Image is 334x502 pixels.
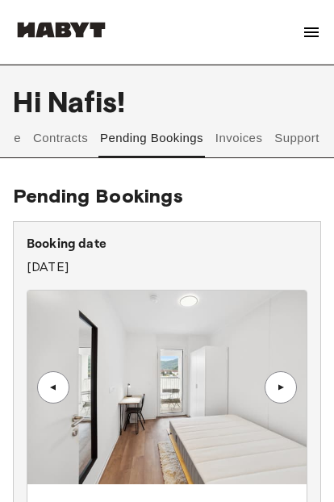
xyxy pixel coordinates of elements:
img: Habyt [13,22,110,38]
span: Nafis ! [48,85,125,119]
span: Pending Bookings [13,184,183,207]
div: [DATE] [27,235,307,277]
p: Booking date [27,235,307,254]
button: Pending Bookings [98,119,206,157]
span: Hi [13,85,48,119]
button: Invoices [213,119,264,157]
button: Support [273,119,322,157]
div: ▲ [273,383,289,392]
img: Image of the room [27,291,307,484]
div: ▲ [45,383,61,392]
button: Contracts [31,119,90,157]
